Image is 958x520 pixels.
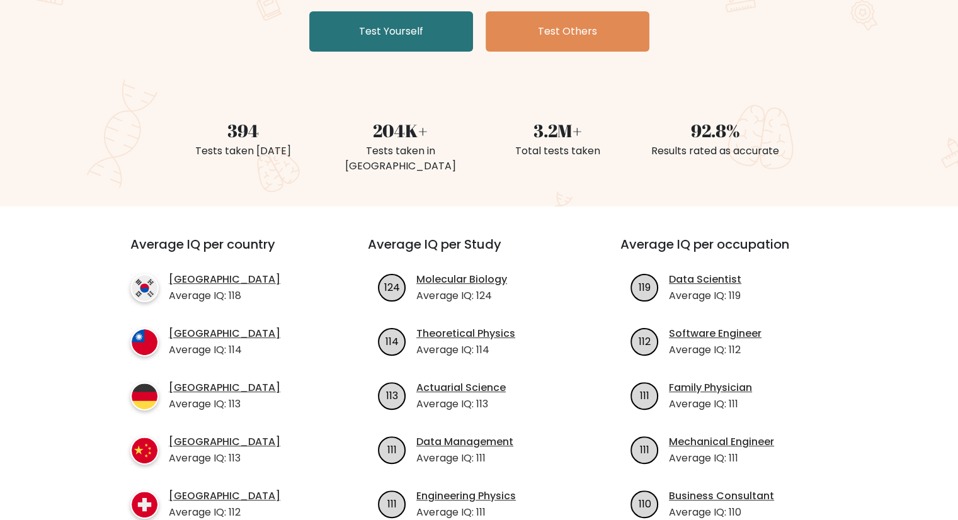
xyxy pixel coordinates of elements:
a: Mechanical Engineer [669,434,774,449]
text: 112 [639,334,651,348]
a: [GEOGRAPHIC_DATA] [169,489,280,504]
div: Total tests taken [487,144,629,159]
a: [GEOGRAPHIC_DATA] [169,434,280,449]
p: Average IQ: 111 [669,451,774,466]
a: Data Management [416,434,513,449]
p: Average IQ: 111 [669,397,752,412]
img: country [130,436,159,465]
text: 114 [385,334,399,348]
p: Average IQ: 112 [169,505,280,520]
a: Business Consultant [669,489,774,504]
p: Average IQ: 114 [416,342,515,358]
a: Data Scientist [669,272,741,287]
div: 92.8% [644,117,787,144]
text: 111 [640,442,649,456]
h3: Average IQ per occupation [620,237,843,267]
p: Average IQ: 111 [416,451,513,466]
text: 113 [386,388,398,402]
h3: Average IQ per Study [368,237,590,267]
text: 110 [639,496,651,511]
div: 394 [172,117,314,144]
p: Average IQ: 111 [416,505,516,520]
img: country [130,490,159,519]
img: country [130,274,159,302]
a: Family Physician [669,380,752,395]
div: Tests taken in [GEOGRAPHIC_DATA] [329,144,472,174]
div: 204K+ [329,117,472,144]
a: Theoretical Physics [416,326,515,341]
p: Average IQ: 119 [669,288,741,303]
text: 111 [387,442,397,456]
p: Average IQ: 124 [416,288,507,303]
a: Molecular Biology [416,272,507,287]
a: Actuarial Science [416,380,506,395]
p: Average IQ: 113 [416,397,506,412]
div: Tests taken [DATE] [172,144,314,159]
a: Engineering Physics [416,489,516,504]
h3: Average IQ per country [130,237,322,267]
p: Average IQ: 113 [169,397,280,412]
a: Test Yourself [309,11,473,52]
text: 124 [384,280,400,294]
text: 111 [640,388,649,402]
a: [GEOGRAPHIC_DATA] [169,380,280,395]
a: Software Engineer [669,326,761,341]
text: 119 [639,280,651,294]
p: Average IQ: 112 [669,342,761,358]
p: Average IQ: 114 [169,342,280,358]
a: Test Others [486,11,649,52]
p: Average IQ: 118 [169,288,280,303]
img: country [130,328,159,356]
div: Results rated as accurate [644,144,787,159]
div: 3.2M+ [487,117,629,144]
p: Average IQ: 113 [169,451,280,466]
p: Average IQ: 110 [669,505,774,520]
a: [GEOGRAPHIC_DATA] [169,326,280,341]
text: 111 [387,496,397,511]
a: [GEOGRAPHIC_DATA] [169,272,280,287]
img: country [130,382,159,410]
